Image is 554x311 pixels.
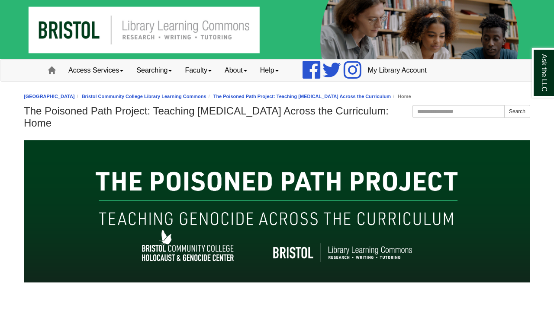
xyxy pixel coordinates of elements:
[178,60,218,81] a: Faculty
[218,60,254,81] a: About
[24,92,530,101] nav: breadcrumb
[361,60,433,81] a: My Library Account
[504,105,530,118] button: Search
[213,94,391,99] a: The Poisoned Path Project: Teaching [MEDICAL_DATA] Across the Curriculum
[62,60,130,81] a: Access Services
[391,92,411,101] li: Home
[254,60,285,81] a: Help
[24,140,530,282] img: Poisoned Path Project
[24,105,530,129] h1: The Poisoned Path Project: Teaching [MEDICAL_DATA] Across the Curriculum: Home
[24,94,75,99] a: [GEOGRAPHIC_DATA]
[82,94,206,99] a: Bristol Community College Library Learning Commons
[130,60,178,81] a: Searching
